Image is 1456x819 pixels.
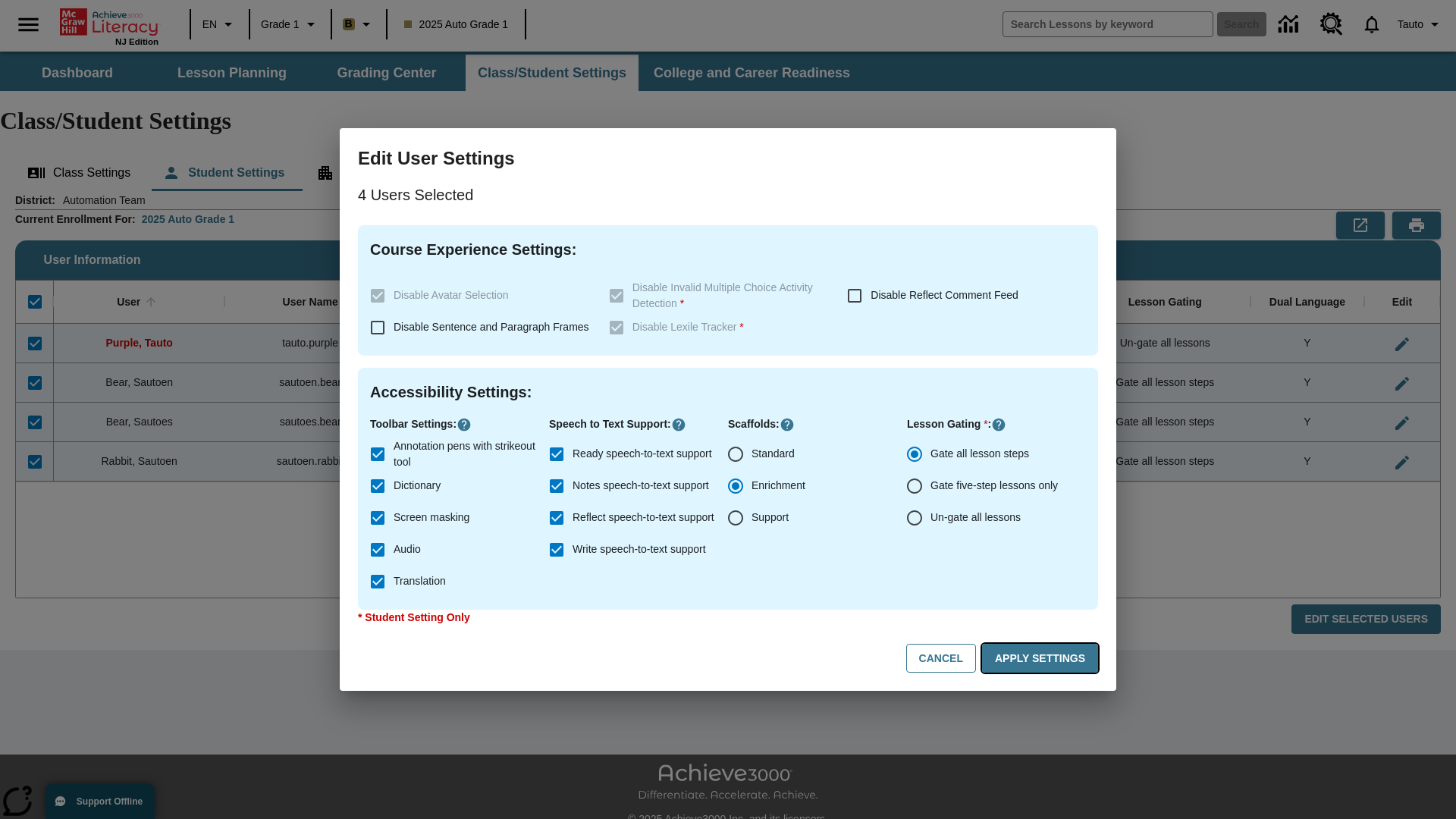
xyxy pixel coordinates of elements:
span: Un-gate all lessons [930,510,1021,526]
span: Notes speech-to-text support [573,478,709,494]
button: Click here to know more about [457,417,472,432]
button: Cancel [906,644,976,673]
label: These settings are specific to individual classes. To see these settings or make changes, please ... [362,280,597,312]
button: Click here to know more about [991,417,1006,432]
span: Disable Sentence and Paragraph Frames [394,321,589,333]
span: Enrichment [752,478,805,494]
p: Toolbar Settings : [370,416,549,432]
h4: Course Experience Settings : [370,237,1086,262]
span: Disable Invalid Multiple Choice Activity Detection [632,281,813,309]
p: Scaffolds : [728,416,907,432]
span: Translation [394,573,446,589]
label: These settings are specific to individual classes. To see these settings or make changes, please ... [601,280,836,312]
span: Gate five-step lessons only [930,478,1058,494]
p: Speech to Text Support : [549,416,728,432]
span: Standard [752,446,795,462]
span: Reflect speech-to-text support [573,510,714,526]
button: Apply Settings [982,644,1098,673]
span: Disable Lexile Tracker [632,321,744,333]
span: Gate all lesson steps [930,446,1029,462]
span: Disable Avatar Selection [394,289,509,301]
span: Annotation pens with strikeout tool [394,438,537,470]
span: Ready speech-to-text support [573,446,712,462]
span: Audio [394,541,421,557]
span: Support [752,510,789,526]
h4: Accessibility Settings : [370,380,1086,404]
p: 4 Users Selected [358,183,1098,207]
h3: Edit User Settings [358,146,1098,171]
label: These settings are specific to individual classes. To see these settings or make changes, please ... [601,312,836,344]
p: Lesson Gating : [907,416,1086,432]
span: Dictionary [394,478,441,494]
span: Write speech-to-text support [573,541,706,557]
button: Click here to know more about [671,417,686,432]
span: Screen masking [394,510,469,526]
button: Click here to know more about [780,417,795,432]
span: Disable Reflect Comment Feed [871,289,1018,301]
p: * Student Setting Only [358,610,1098,626]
